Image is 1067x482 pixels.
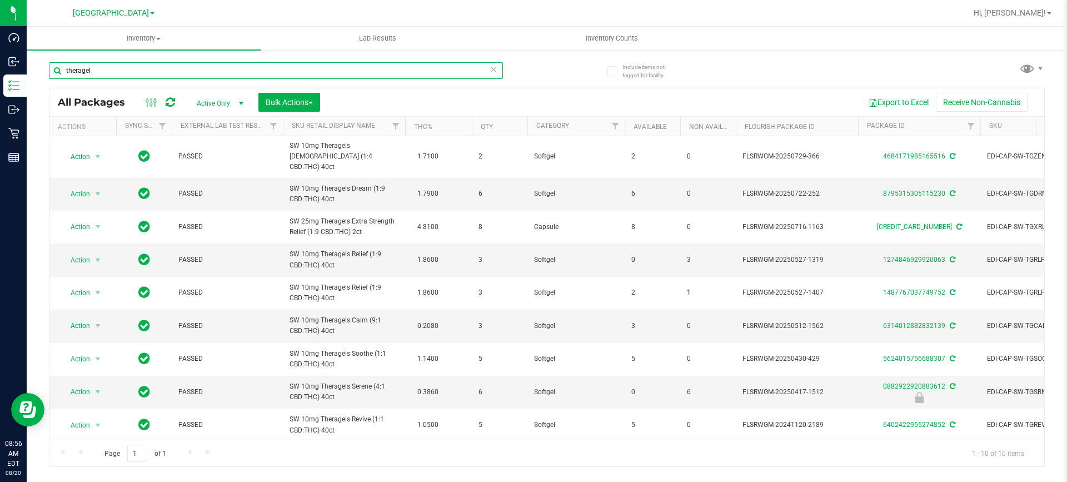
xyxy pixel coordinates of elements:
span: select [91,149,105,165]
span: In Sync [138,186,150,201]
span: Softgel [534,151,618,162]
span: 5 [478,420,521,430]
span: 5 [631,420,674,430]
span: Action [61,351,91,367]
span: 2 [631,287,674,298]
span: SW 10mg Theragels Dream (1:9 CBD:THC) 40ct [290,183,398,205]
input: 1 [127,445,147,462]
iframe: Resource center [11,393,44,426]
span: In Sync [138,285,150,300]
a: Filter [153,117,172,136]
span: Page of 1 [95,445,175,462]
span: In Sync [138,318,150,334]
a: 4684171985165516 [883,152,945,160]
span: FLSRWGM-20250527-1319 [742,255,851,265]
a: Inventory [27,27,261,50]
a: 0882922920883612 [883,382,945,390]
a: Filter [606,117,625,136]
span: In Sync [138,417,150,433]
span: PASSED [178,151,276,162]
span: 6 [478,387,521,397]
a: Available [634,123,667,131]
span: select [91,384,105,400]
span: 0 [687,354,729,364]
a: Package ID [867,122,905,130]
span: FLSRWGM-20250527-1407 [742,287,851,298]
span: Capsule [534,222,618,232]
span: Action [61,186,91,202]
a: Filter [265,117,283,136]
button: Bulk Actions [258,93,320,112]
span: 3 [687,255,729,265]
span: select [91,186,105,202]
span: Hi, [PERSON_NAME]! [974,8,1046,17]
a: Filter [962,117,980,136]
a: Filter [387,117,405,136]
a: 8795315305115230 [883,190,945,197]
span: SW 10mg Theragels Soothe (1:1 CBD:THC) 40ct [290,349,398,370]
a: Sync Status [125,122,168,130]
span: 8 [478,222,521,232]
div: Newly Received [856,392,982,403]
span: FLSRWGM-20241120-2189 [742,420,851,430]
span: select [91,418,105,433]
span: 0 [631,387,674,397]
a: External Lab Test Result [181,122,268,130]
span: Action [61,384,91,400]
span: 6 [478,188,521,199]
a: Lab Results [261,27,495,50]
span: Sync from Compliance System [948,421,955,429]
a: 6314012882832139 [883,322,945,330]
span: FLSRWGM-20250430-429 [742,354,851,364]
span: Clear [490,62,497,77]
span: select [91,219,105,235]
inline-svg: Retail [8,128,19,139]
span: PASSED [178,287,276,298]
span: 1 [687,287,729,298]
span: Inventory [27,33,261,43]
span: 1.1400 [412,351,444,367]
span: Softgel [534,387,618,397]
span: Action [61,219,91,235]
a: THC% [414,123,432,131]
span: 6 [687,387,729,397]
span: Softgel [534,255,618,265]
inline-svg: Dashboard [8,32,19,43]
span: Action [61,285,91,301]
span: Sync from Compliance System [948,382,955,390]
span: Bulk Actions [266,98,313,107]
span: 3 [631,321,674,331]
a: 6402422955274852 [883,421,945,429]
span: Sync from Compliance System [948,152,955,160]
a: 1274846929920063 [883,256,945,264]
span: 2 [631,151,674,162]
span: Softgel [534,354,618,364]
span: 0.2080 [412,318,444,334]
span: Softgel [534,420,618,430]
span: PASSED [178,387,276,397]
button: Receive Non-Cannabis [936,93,1028,112]
span: All Packages [58,96,136,108]
span: 3 [478,287,521,298]
span: PASSED [178,321,276,331]
inline-svg: Inbound [8,56,19,67]
span: Sync from Compliance System [948,289,955,296]
button: Export to Excel [861,93,936,112]
span: In Sync [138,148,150,164]
span: SW 10mg Theragels Serene (4:1 CBD:THC) 40ct [290,381,398,403]
span: In Sync [138,384,150,400]
span: SW 10mg Theragels Revive (1:1 CBD:THC) 40ct [290,414,398,435]
span: SW 10mg Theragels Relief (1:9 CBD:THC) 40ct [290,249,398,270]
span: 4.8100 [412,219,444,235]
span: 2 [478,151,521,162]
span: 0 [687,420,729,430]
span: Softgel [534,321,618,331]
span: 3 [478,321,521,331]
span: Action [61,418,91,433]
span: Include items not tagged for facility [622,63,678,79]
a: Sku Retail Display Name [292,122,375,130]
span: Lab Results [344,33,411,43]
span: PASSED [178,354,276,364]
span: PASSED [178,222,276,232]
span: FLSRWGM-20250716-1163 [742,222,851,232]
